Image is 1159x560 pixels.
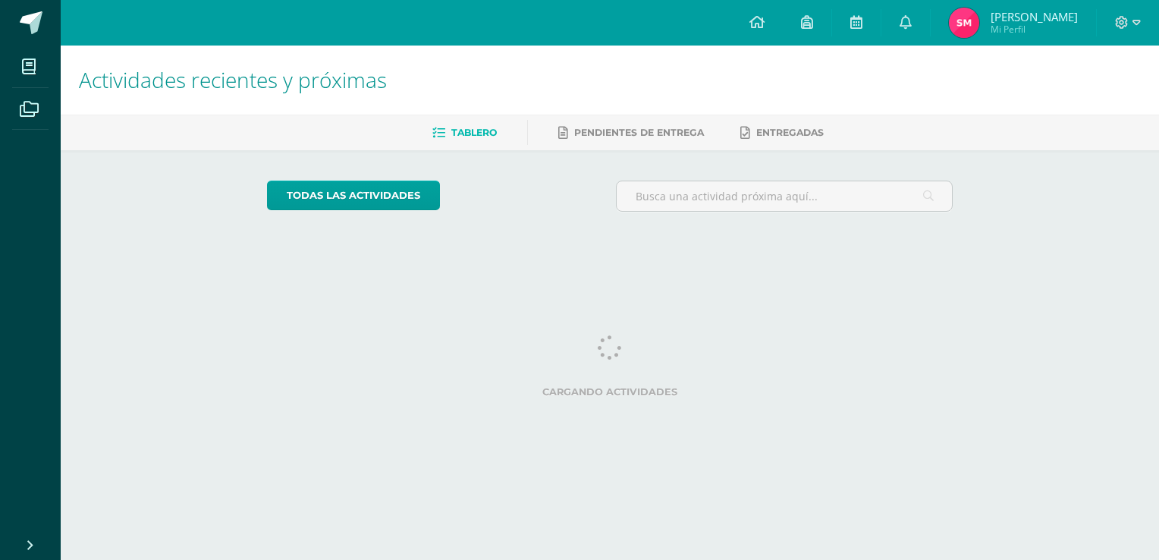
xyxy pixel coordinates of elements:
[574,127,704,138] span: Pendientes de entrega
[267,181,440,210] a: todas las Actividades
[558,121,704,145] a: Pendientes de entrega
[617,181,953,211] input: Busca una actividad próxima aquí...
[991,23,1078,36] span: Mi Perfil
[432,121,497,145] a: Tablero
[79,65,387,94] span: Actividades recientes y próximas
[949,8,979,38] img: c7d2b792de1443581096360968678093.png
[267,386,953,398] label: Cargando actividades
[451,127,497,138] span: Tablero
[740,121,824,145] a: Entregadas
[991,9,1078,24] span: [PERSON_NAME]
[756,127,824,138] span: Entregadas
